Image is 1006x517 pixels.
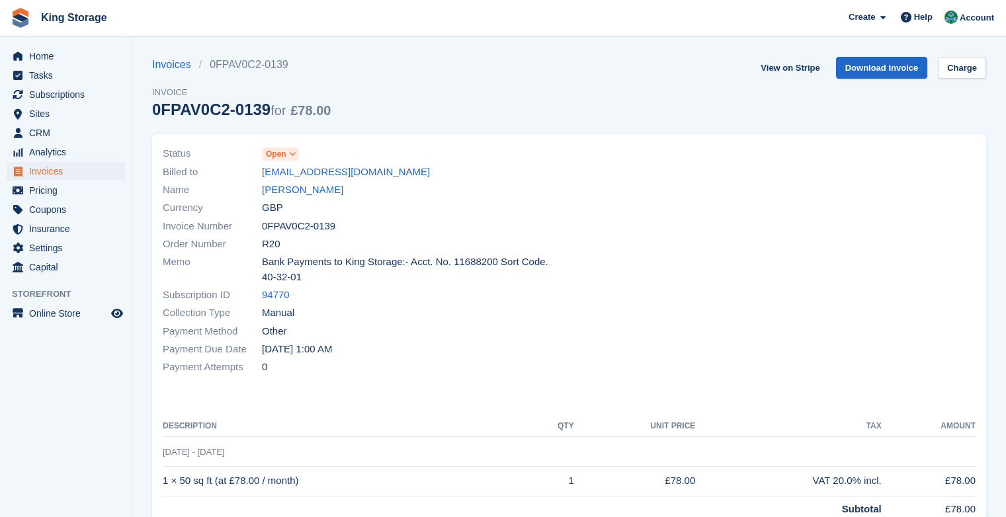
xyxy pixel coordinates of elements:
td: £78.00 [882,466,976,496]
a: menu [7,124,125,142]
span: CRM [29,124,108,142]
div: 0FPAV0C2-0139 [152,100,331,118]
a: King Storage [36,7,112,28]
span: Manual [262,305,294,321]
span: Currency [163,200,262,216]
a: menu [7,104,125,123]
span: Coupons [29,200,108,219]
a: menu [7,47,125,65]
span: Invoices [29,162,108,180]
a: menu [7,143,125,161]
th: QTY [530,416,574,437]
a: Open [262,146,299,161]
span: Billed to [163,165,262,180]
td: 1 [530,466,574,496]
span: Settings [29,239,108,257]
span: Payment Attempts [163,360,262,375]
a: Charge [938,57,986,79]
nav: breadcrumbs [152,57,331,73]
span: Status [163,146,262,161]
a: menu [7,181,125,200]
td: £78.00 [882,496,976,516]
th: Description [163,416,530,437]
a: [EMAIL_ADDRESS][DOMAIN_NAME] [262,165,430,180]
th: Tax [695,416,881,437]
span: Bank Payments to King Storage:- Acct. No. 11688200 Sort Code. 40-32-01 [262,255,562,284]
span: Payment Method [163,324,262,339]
span: 0FPAV0C2-0139 [262,219,335,234]
a: menu [7,258,125,276]
span: Capital [29,258,108,276]
span: Insurance [29,219,108,238]
span: Order Number [163,237,262,252]
img: John King [944,11,958,24]
a: Invoices [152,57,199,73]
a: menu [7,66,125,85]
a: 94770 [262,288,290,303]
span: Home [29,47,108,65]
span: Account [960,11,994,24]
span: Memo [163,255,262,284]
span: 0 [262,360,267,375]
span: Invoice [152,86,331,99]
span: Payment Due Date [163,342,262,357]
span: Help [914,11,933,24]
span: R20 [262,237,280,252]
span: Name [163,182,262,198]
td: £78.00 [574,466,696,496]
a: menu [7,85,125,104]
a: menu [7,162,125,180]
span: Subscriptions [29,85,108,104]
td: 1 × 50 sq ft (at £78.00 / month) [163,466,530,496]
th: Amount [882,416,976,437]
a: [PERSON_NAME] [262,182,343,198]
span: Online Store [29,304,108,323]
span: £78.00 [290,103,331,118]
a: menu [7,200,125,219]
span: Subscription ID [163,288,262,303]
span: for [271,103,286,118]
span: [DATE] - [DATE] [163,447,224,457]
img: stora-icon-8386f47178a22dfd0bd8f6a31ec36ba5ce8667c1dd55bd0f319d3a0aa187defe.svg [11,8,30,28]
span: Open [266,148,286,160]
div: VAT 20.0% incl. [695,473,881,489]
a: Preview store [109,305,125,321]
span: Other [262,324,287,339]
span: Invoice Number [163,219,262,234]
a: menu [7,239,125,257]
strong: Subtotal [842,503,882,514]
a: View on Stripe [755,57,825,79]
th: Unit Price [574,416,696,437]
time: 2025-08-22 00:00:00 UTC [262,342,332,357]
a: Download Invoice [836,57,928,79]
span: Tasks [29,66,108,85]
span: Pricing [29,181,108,200]
a: menu [7,219,125,238]
span: Sites [29,104,108,123]
span: Storefront [12,288,132,301]
span: Create [849,11,875,24]
span: GBP [262,200,283,216]
span: Analytics [29,143,108,161]
span: Collection Type [163,305,262,321]
a: menu [7,304,125,323]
